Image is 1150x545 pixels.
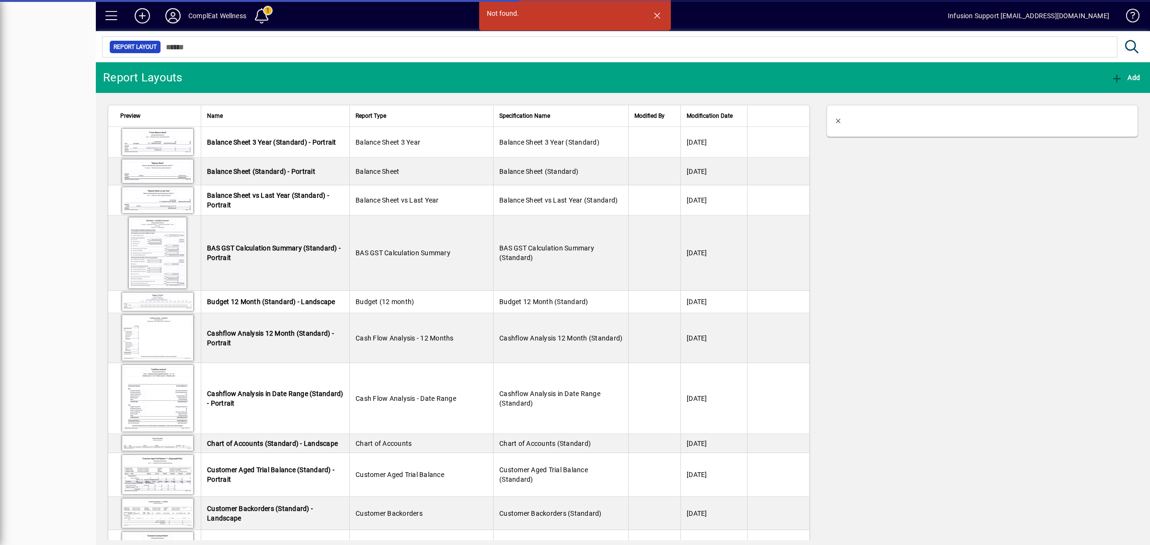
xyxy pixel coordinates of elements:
[499,244,594,261] span: BAS GST Calculation Summary (Standard)
[356,138,420,146] span: Balance Sheet 3 Year
[499,111,622,121] div: Specification Name
[207,192,329,209] span: Balance Sheet vs Last Year (Standard) - Portrait
[103,70,183,85] div: Report Layouts
[188,8,246,23] div: ComplEat Wellness
[356,510,423,517] span: Customer Backorders
[687,111,741,121] div: Modification Date
[1111,74,1140,81] span: Add
[948,8,1109,23] div: Infusion Support [EMAIL_ADDRESS][DOMAIN_NAME]
[1109,69,1142,86] button: Add
[356,196,439,204] span: Balance Sheet vs Last Year
[207,111,223,121] span: Name
[120,111,140,121] span: Preview
[680,185,747,216] td: [DATE]
[127,7,158,24] button: Add
[356,471,444,478] span: Customer Aged Trial Balance
[499,168,578,175] span: Balance Sheet (Standard)
[680,127,747,158] td: [DATE]
[356,168,399,175] span: Balance Sheet
[499,440,591,447] span: Chart of Accounts (Standard)
[680,291,747,313] td: [DATE]
[356,395,456,402] span: Cash Flow Analysis - Date Range
[207,138,336,146] span: Balance Sheet 3 Year (Standard) - Portrait
[499,510,602,517] span: Customer Backorders (Standard)
[499,298,588,306] span: Budget 12 Month (Standard)
[356,249,450,257] span: BAS GST Calculation Summary
[687,111,733,121] span: Modification Date
[207,244,341,261] span: BAS GST Calculation Summary (Standard) - Portrait
[356,334,454,342] span: Cash Flow Analysis - 12 Months
[356,111,487,121] div: Report Type
[207,329,334,347] span: Cashflow Analysis 12 Month (Standard) - Portrait
[114,42,157,52] span: Report Layout
[680,453,747,497] td: [DATE]
[680,158,747,185] td: [DATE]
[827,107,850,130] button: Back
[680,363,747,434] td: [DATE]
[499,196,618,204] span: Balance Sheet vs Last Year (Standard)
[207,298,335,306] span: Budget 12 Month (Standard) - Landscape
[207,111,344,121] div: Name
[499,390,600,407] span: Cashflow Analysis in Date Range (Standard)
[207,390,344,407] span: Cashflow Analysis in Date Range (Standard) - Portrait
[680,216,747,291] td: [DATE]
[499,334,622,342] span: Cashflow Analysis 12 Month (Standard)
[499,111,550,121] span: Specification Name
[207,466,334,483] span: Customer Aged Trial Balance (Standard) - Portrait
[356,440,412,447] span: Chart of Accounts
[634,111,665,121] span: Modified By
[680,313,747,363] td: [DATE]
[499,466,588,483] span: Customer Aged Trial Balance (Standard)
[207,168,315,175] span: Balance Sheet (Standard) - Portrait
[356,298,414,306] span: Budget (12 month)
[680,434,747,453] td: [DATE]
[680,497,747,530] td: [DATE]
[207,440,338,447] span: Chart of Accounts (Standard) - Landscape
[499,138,599,146] span: Balance Sheet 3 Year (Standard)
[1119,2,1138,33] a: Knowledge Base
[207,505,313,522] span: Customer Backorders (Standard) - Landscape
[158,7,188,24] button: Profile
[356,111,386,121] span: Report Type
